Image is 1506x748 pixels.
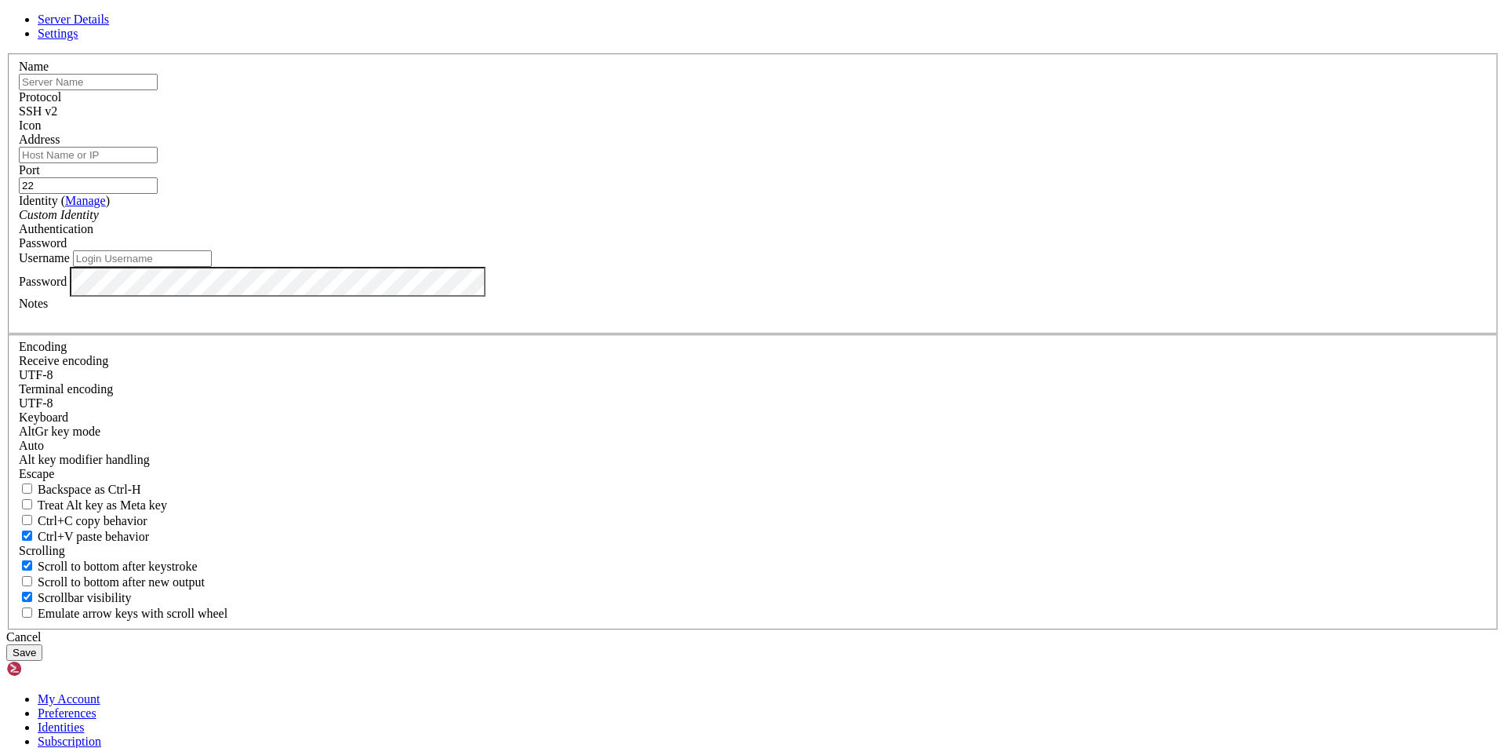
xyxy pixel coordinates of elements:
[22,483,32,494] input: Backspace as Ctrl-H
[38,483,141,496] span: Backspace as Ctrl-H
[19,354,108,367] label: Set the expected encoding for data received from the host. If the encodings do not match, visual ...
[61,194,110,207] span: ( )
[19,104,57,118] span: SSH v2
[38,498,167,512] span: Treat Alt key as Meta key
[19,297,48,310] label: Notes
[19,396,1487,410] div: UTF-8
[19,90,61,104] label: Protocol
[19,274,67,287] label: Password
[19,575,205,589] label: Scroll to bottom after new output.
[19,194,110,207] label: Identity
[19,119,41,132] label: Icon
[19,498,167,512] label: Whether the Alt key acts as a Meta key or as a distinct Alt key.
[65,194,106,207] a: Manage
[19,368,1487,382] div: UTF-8
[38,575,205,589] span: Scroll to bottom after new output
[19,382,113,396] label: The default terminal encoding. ISO-2022 enables character map translations (like graphics maps). ...
[22,576,32,586] input: Scroll to bottom after new output
[38,530,149,543] span: Ctrl+V paste behavior
[38,735,101,748] a: Subscription
[22,531,32,541] input: Ctrl+V paste behavior
[19,514,147,527] label: Ctrl-C copies if true, send ^C to host if false. Ctrl-Shift-C sends ^C to host if true, copies if...
[38,692,100,706] a: My Account
[19,410,68,424] label: Keyboard
[19,208,99,221] i: Custom Identity
[19,147,158,163] input: Host Name or IP
[19,177,158,194] input: Port Number
[19,340,67,353] label: Encoding
[22,499,32,509] input: Treat Alt key as Meta key
[19,439,1487,453] div: Auto
[19,163,40,177] label: Port
[38,13,109,26] a: Server Details
[19,467,54,480] span: Escape
[19,591,132,604] label: The vertical scrollbar mode.
[19,208,1487,222] div: Custom Identity
[19,544,65,557] label: Scrolling
[19,483,141,496] label: If true, the backspace should send BS ('\x08', aka ^H). Otherwise the backspace key should send '...
[19,560,198,573] label: Whether to scroll to the bottom on any keystroke.
[19,530,149,543] label: Ctrl+V pastes if true, sends ^V to host if false. Ctrl+Shift+V sends ^V to host if true, pastes i...
[19,60,49,73] label: Name
[22,560,32,571] input: Scroll to bottom after keystroke
[38,27,78,40] a: Settings
[19,222,93,235] label: Authentication
[19,607,227,620] label: When using the alternative screen buffer, and DECCKM (Application Cursor Keys) is active, mouse w...
[19,396,53,410] span: UTF-8
[38,591,132,604] span: Scrollbar visibility
[19,133,60,146] label: Address
[19,425,100,438] label: Set the expected encoding for data received from the host. If the encodings do not match, visual ...
[22,592,32,602] input: Scrollbar visibility
[73,250,212,267] input: Login Username
[22,608,32,618] input: Emulate arrow keys with scroll wheel
[19,453,150,466] label: Controls how the Alt key is handled. Escape: Send an ESC prefix. 8-Bit: Add 128 to the typed char...
[19,74,158,90] input: Server Name
[19,251,70,265] label: Username
[38,721,85,734] a: Identities
[6,661,96,677] img: Shellngn
[19,467,1487,481] div: Escape
[38,560,198,573] span: Scroll to bottom after keystroke
[38,607,227,620] span: Emulate arrow keys with scroll wheel
[38,514,147,527] span: Ctrl+C copy behavior
[19,368,53,381] span: UTF-8
[19,236,67,250] span: Password
[19,104,1487,119] div: SSH v2
[19,236,1487,250] div: Password
[6,644,42,661] button: Save
[6,630,1500,644] div: Cancel
[19,439,44,452] span: Auto
[38,706,96,720] a: Preferences
[22,515,32,525] input: Ctrl+C copy behavior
